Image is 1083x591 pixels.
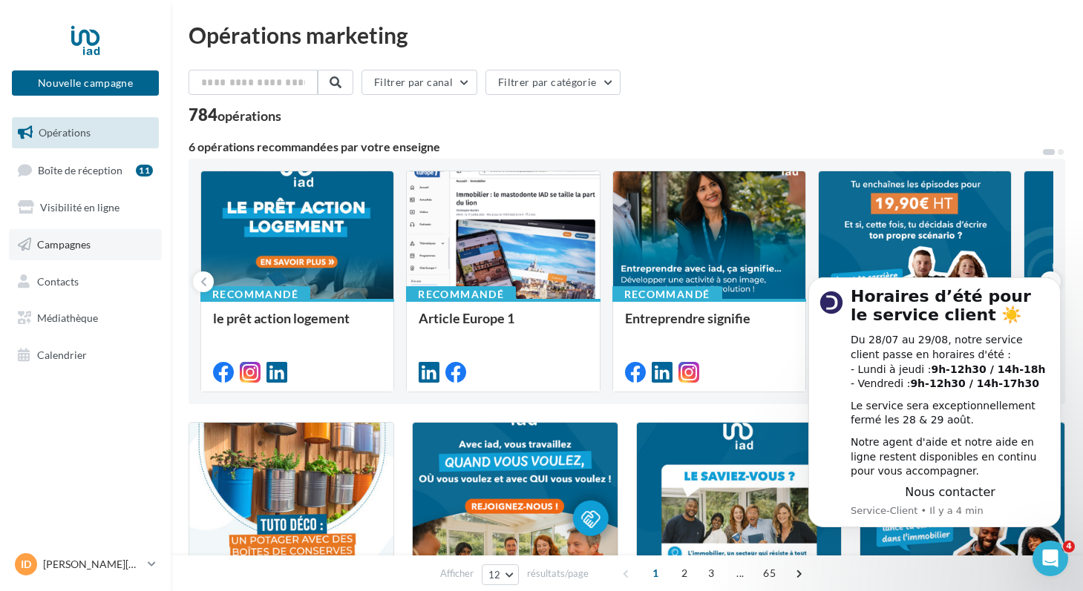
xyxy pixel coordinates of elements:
[37,349,87,361] span: Calendrier
[189,107,281,123] div: 784
[9,154,162,186] a: Boîte de réception11
[39,126,91,139] span: Opérations
[38,163,122,176] span: Boîte de réception
[37,274,79,287] span: Contacts
[644,561,667,585] span: 1
[9,192,162,223] a: Visibilité en ligne
[440,567,474,581] span: Afficher
[40,201,120,214] span: Visibilité en ligne
[9,229,162,260] a: Campagnes
[757,561,782,585] span: 65
[9,303,162,334] a: Médiathèque
[482,564,520,585] button: 12
[527,567,589,581] span: résultats/page
[1063,541,1075,552] span: 4
[9,117,162,148] a: Opérations
[136,165,153,176] div: 11
[699,561,723,585] span: 3
[200,286,310,303] div: Recommandé
[361,70,477,95] button: Filtrer par canal
[37,238,91,251] span: Campagnes
[673,561,696,585] span: 2
[9,340,162,371] a: Calendrier
[9,266,162,297] a: Contacts
[488,569,501,581] span: 12
[21,557,31,572] span: ID
[12,70,159,96] button: Nouvelle campagne
[625,310,750,326] span: Entreprendre signifie
[43,557,142,572] p: [PERSON_NAME][DATE]
[189,141,1041,153] div: 6 opérations recommandées par votre enseigne
[37,311,98,324] span: Médiathèque
[485,70,621,95] button: Filtrer par catégorie
[1033,541,1068,576] iframe: Intercom live chat
[406,286,516,303] div: Recommandé
[213,310,350,326] span: le prêt action logement
[189,24,1065,46] div: Opérations marketing
[786,255,1083,551] iframe: Intercom notifications message
[217,109,281,122] div: opérations
[12,550,159,578] a: ID [PERSON_NAME][DATE]
[612,286,722,303] div: Recommandé
[728,561,752,585] span: ...
[419,310,514,326] span: Article Europe 1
